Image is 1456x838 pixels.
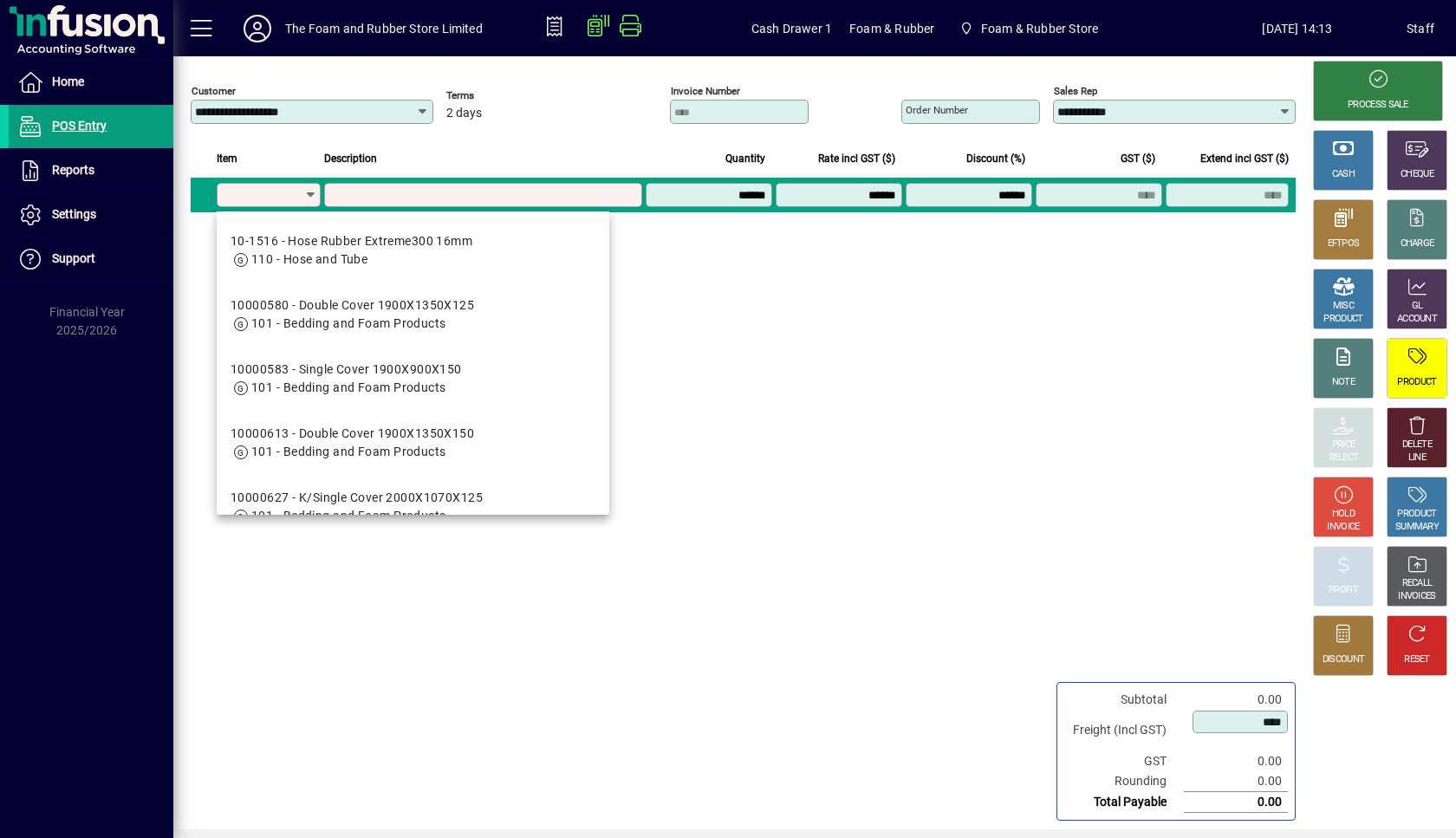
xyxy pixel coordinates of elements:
[231,296,474,315] div: 10000580 - Double Cover 1900X1350X125
[217,475,609,539] mat-option: 10000627 - K/Single Cover 2000X1070X125
[1323,313,1362,326] div: PRODUCT
[671,85,740,97] mat-label: Invoice number
[446,90,550,101] span: Terms
[217,283,609,347] mat-option: 10000580 - Double Cover 1900X1350X125
[1054,85,1097,97] mat-label: Sales rep
[1064,792,1184,813] td: Total Payable
[9,149,173,192] a: Reports
[9,61,173,104] a: Home
[230,13,285,44] button: Profile
[1184,690,1288,710] td: 0.00
[251,509,446,523] span: 101 - Bedding and Foam Products
[192,85,236,97] mat-label: Customer
[231,361,462,379] div: 10000583 - Single Cover 1900X900X150
[1332,438,1355,451] div: PRICE
[251,445,446,458] span: 101 - Bedding and Foam Products
[52,163,94,177] span: Reports
[52,251,95,265] span: Support
[1348,99,1408,112] div: PROCESS SALE
[285,15,483,42] div: The Foam and Rubber Store Limited
[1402,438,1432,451] div: DELETE
[1323,653,1364,666] div: DISCOUNT
[1184,751,1288,771] td: 0.00
[251,380,446,394] span: 101 - Bedding and Foam Products
[1401,168,1433,181] div: CHEQUE
[1327,521,1359,534] div: INVOICE
[217,347,609,411] mat-option: 10000583 - Single Cover 1900X900X150
[1412,300,1423,313] div: GL
[217,149,237,168] span: Item
[1402,577,1433,590] div: RECALL
[1332,508,1355,521] div: HOLD
[217,411,609,475] mat-option: 10000613 - Double Cover 1900X1350X150
[1401,237,1434,250] div: CHARGE
[1064,710,1184,751] td: Freight (Incl GST)
[1328,237,1360,250] div: EFTPOS
[231,232,472,250] div: 10-1516 - Hose Rubber Extreme300 16mm
[1398,590,1435,603] div: INVOICES
[1188,15,1407,42] span: [DATE] 14:13
[251,252,367,266] span: 110 - Hose and Tube
[52,119,107,133] span: POS Entry
[1397,376,1436,389] div: PRODUCT
[1332,168,1355,181] div: CASH
[1408,451,1426,464] div: LINE
[1184,771,1288,792] td: 0.00
[818,149,895,168] span: Rate incl GST ($)
[1404,653,1430,666] div: RESET
[952,13,1105,44] span: Foam & Rubber Store
[1064,690,1184,710] td: Subtotal
[1407,15,1434,42] div: Staff
[1064,751,1184,771] td: GST
[849,15,934,42] span: Foam & Rubber
[1333,300,1354,313] div: MISC
[9,237,173,281] a: Support
[906,104,968,116] mat-label: Order number
[1184,792,1288,813] td: 0.00
[1395,521,1439,534] div: SUMMARY
[251,316,446,330] span: 101 - Bedding and Foam Products
[1329,584,1358,597] div: PROFIT
[725,149,765,168] span: Quantity
[52,207,96,221] span: Settings
[231,425,474,443] div: 10000613 - Double Cover 1900X1350X150
[751,15,832,42] span: Cash Drawer 1
[9,193,173,237] a: Settings
[217,218,609,283] mat-option: 10-1516 - Hose Rubber Extreme300 16mm
[1397,508,1436,521] div: PRODUCT
[231,489,483,507] div: 10000627 - K/Single Cover 2000X1070X125
[1064,771,1184,792] td: Rounding
[324,149,377,168] span: Description
[1332,376,1355,389] div: NOTE
[446,107,482,120] span: 2 days
[52,75,84,88] span: Home
[1329,451,1359,464] div: SELECT
[966,149,1025,168] span: Discount (%)
[1200,149,1289,168] span: Extend incl GST ($)
[1121,149,1155,168] span: GST ($)
[981,15,1098,42] span: Foam & Rubber Store
[1397,313,1437,326] div: ACCOUNT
